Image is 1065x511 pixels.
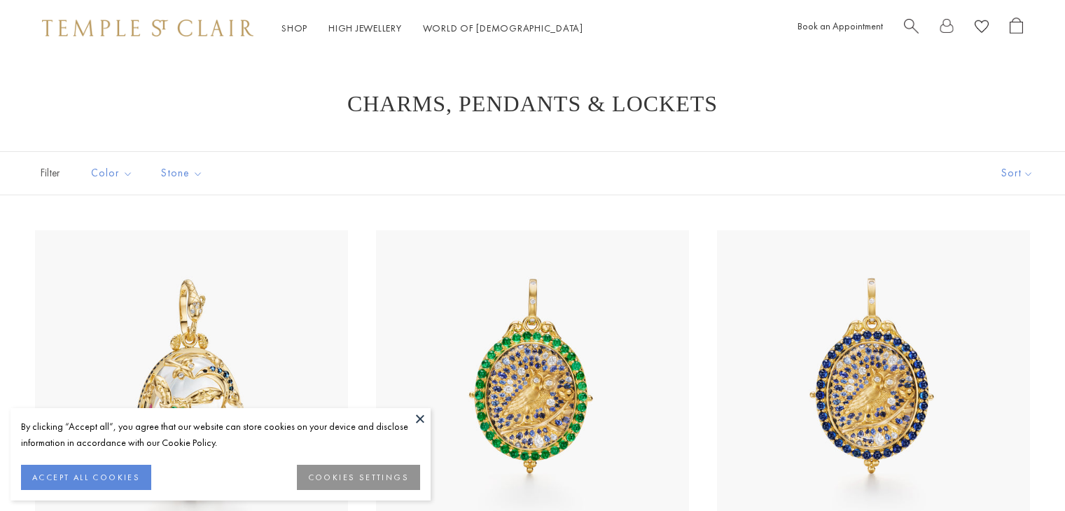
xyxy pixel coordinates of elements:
[904,17,919,39] a: Search
[84,164,144,182] span: Color
[975,17,989,39] a: View Wishlist
[56,91,1009,116] h1: Charms, Pendants & Lockets
[281,22,307,34] a: ShopShop
[328,22,402,34] a: High JewelleryHigh Jewellery
[798,20,883,32] a: Book an Appointment
[81,157,144,189] button: Color
[42,20,253,36] img: Temple St. Clair
[21,419,420,451] div: By clicking “Accept all”, you agree that our website can store cookies on your device and disclos...
[1010,17,1023,39] a: Open Shopping Bag
[970,152,1065,195] button: Show sort by
[423,22,583,34] a: World of [DEMOGRAPHIC_DATA]World of [DEMOGRAPHIC_DATA]
[21,465,151,490] button: ACCEPT ALL COOKIES
[297,465,420,490] button: COOKIES SETTINGS
[281,20,583,37] nav: Main navigation
[151,157,214,189] button: Stone
[154,164,214,182] span: Stone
